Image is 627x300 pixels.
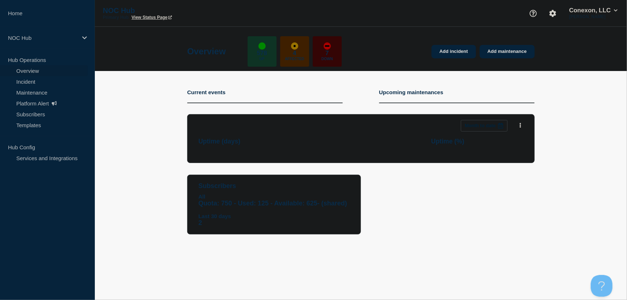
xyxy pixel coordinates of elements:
p: NOC Hub [103,7,248,15]
button: Month to date [461,120,508,132]
button: Conexon, LLC [568,7,619,14]
p: 2 [198,219,350,227]
h4: subscribers [198,182,350,190]
a: Add incident [432,45,476,58]
div: affected [291,42,298,50]
p: All [198,193,350,200]
a: View Status Page [131,15,172,20]
h3: Uptime ( days ) [198,138,240,145]
h4: Upcoming maintenances [379,89,443,95]
h3: Uptime ( % ) [431,138,464,145]
iframe: Help Scout Beacon - Open [591,275,613,297]
h1: Overview [187,46,226,57]
p: 4 [293,50,296,57]
p: [PERSON_NAME] [568,14,619,19]
p: 578 [257,50,267,57]
p: Last 30 days [198,213,350,219]
p: Primary Hub [103,15,129,20]
p: Up [260,57,265,61]
button: Account settings [545,6,560,21]
p: Down [321,57,333,61]
button: Support [526,6,541,21]
p: Month to date [465,123,496,128]
p: NOC Hub [8,35,77,41]
a: Add maintenance [480,45,535,58]
span: Quota: 750 - Used: 125 - Available: 625 - (shared) [198,200,347,207]
h4: Current events [187,89,226,95]
div: up [258,42,266,50]
p: 7 [325,50,329,57]
p: Affected [285,57,304,61]
div: down [324,42,331,50]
